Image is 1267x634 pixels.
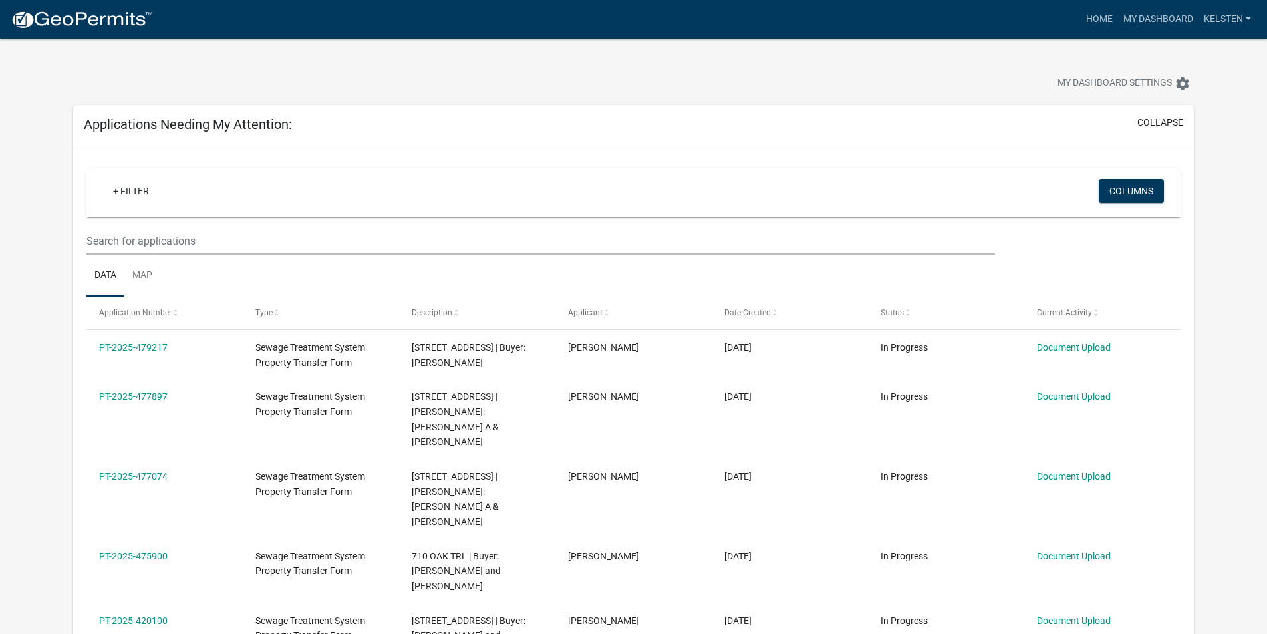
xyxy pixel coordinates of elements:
[712,297,868,329] datatable-header-cell: Date Created
[1037,471,1111,482] a: Document Upload
[1037,615,1111,626] a: Document Upload
[568,551,639,561] span: Kelsey Stender
[86,297,243,329] datatable-header-cell: Application Number
[255,391,365,417] span: Sewage Treatment System Property Transfer Form
[724,615,752,626] span: 05/13/2025
[1037,391,1111,402] a: Document Upload
[1057,76,1172,92] span: My Dashboard Settings
[255,342,365,368] span: Sewage Treatment System Property Transfer Form
[1137,116,1183,130] button: collapse
[1081,7,1118,32] a: Home
[881,391,928,402] span: In Progress
[881,342,928,353] span: In Progress
[1118,7,1198,32] a: My Dashboard
[568,308,603,317] span: Applicant
[99,391,168,402] a: PT-2025-477897
[1099,179,1164,203] button: Columns
[243,297,399,329] datatable-header-cell: Type
[568,471,639,482] span: Kelsey Stender
[412,342,525,368] span: 916 HIGHLAND AVE | Buyer: Nathan R. Knautz
[881,551,928,561] span: In Progress
[412,551,501,592] span: 710 OAK TRL | Buyer: Terrence R. Lejcher and Karyl M. Lejcher
[1037,551,1111,561] a: Document Upload
[86,228,994,255] input: Search for applications
[99,471,168,482] a: PT-2025-477074
[84,116,292,132] h5: Applications Needing My Attention:
[412,471,499,527] span: 38493 NORTH SHORE DR | Buyer: Thomas A & Melissa J Heilman
[1037,342,1111,353] a: Document Upload
[724,308,771,317] span: Date Created
[99,308,172,317] span: Application Number
[102,179,160,203] a: + Filter
[881,615,928,626] span: In Progress
[1037,308,1092,317] span: Current Activity
[99,342,168,353] a: PT-2025-479217
[1198,7,1256,32] a: Kelsten
[124,255,160,297] a: Map
[412,308,452,317] span: Description
[99,615,168,626] a: PT-2025-420100
[555,297,712,329] datatable-header-cell: Applicant
[412,391,499,447] span: 38498 NORTH SHORE DR | Buyer: Thomas A & Melissa J Heilman
[881,308,904,317] span: Status
[1024,297,1180,329] datatable-header-cell: Current Activity
[568,615,639,626] span: Kelsey Stender
[399,297,555,329] datatable-header-cell: Description
[568,391,639,402] span: Kelsey Stender
[255,551,365,577] span: Sewage Treatment System Property Transfer Form
[867,297,1024,329] datatable-header-cell: Status
[724,551,752,561] span: 09/09/2025
[724,391,752,402] span: 09/12/2025
[724,471,752,482] span: 09/11/2025
[255,471,365,497] span: Sewage Treatment System Property Transfer Form
[1047,71,1201,96] button: My Dashboard Settingssettings
[255,308,273,317] span: Type
[881,471,928,482] span: In Progress
[724,342,752,353] span: 09/16/2025
[86,255,124,297] a: Data
[99,551,168,561] a: PT-2025-475900
[1175,76,1191,92] i: settings
[568,342,639,353] span: Kelsey Stender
